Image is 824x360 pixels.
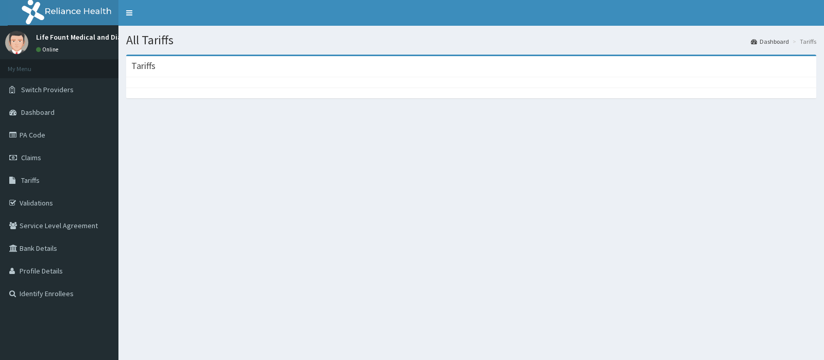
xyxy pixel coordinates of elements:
[131,61,156,71] h3: Tariffs
[36,33,160,41] p: Life Fount Medical and Diagnostic LTD
[751,37,789,46] a: Dashboard
[21,153,41,162] span: Claims
[126,33,816,47] h1: All Tariffs
[21,176,40,185] span: Tariffs
[790,37,816,46] li: Tariffs
[21,108,55,117] span: Dashboard
[36,46,61,53] a: Online
[21,85,74,94] span: Switch Providers
[5,31,28,54] img: User Image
